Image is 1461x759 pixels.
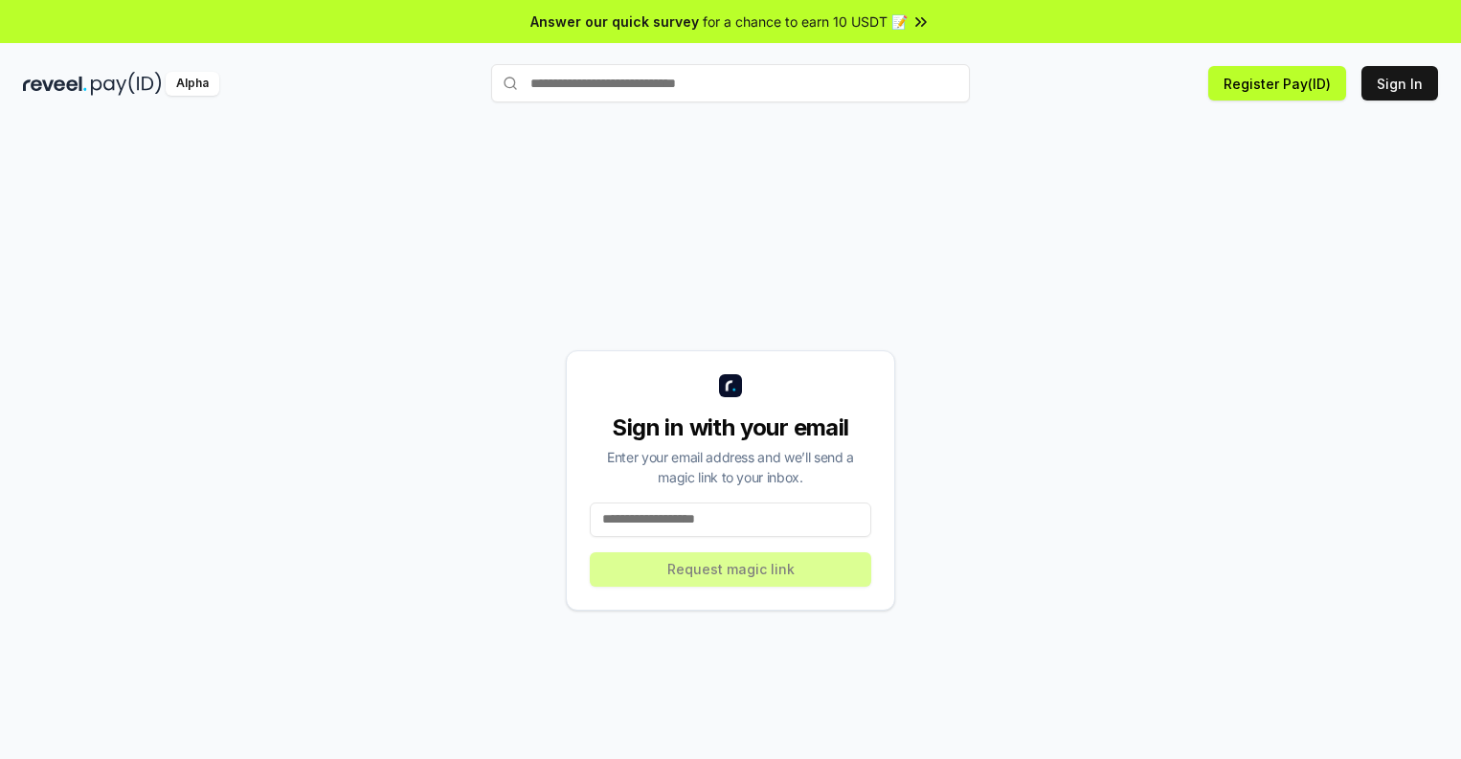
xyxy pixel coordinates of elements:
div: Alpha [166,72,219,96]
img: logo_small [719,374,742,397]
button: Register Pay(ID) [1208,66,1346,100]
div: Enter your email address and we’ll send a magic link to your inbox. [590,447,871,487]
img: reveel_dark [23,72,87,96]
div: Sign in with your email [590,413,871,443]
span: for a chance to earn 10 USDT 📝 [703,11,908,32]
img: pay_id [91,72,162,96]
button: Sign In [1361,66,1438,100]
span: Answer our quick survey [530,11,699,32]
